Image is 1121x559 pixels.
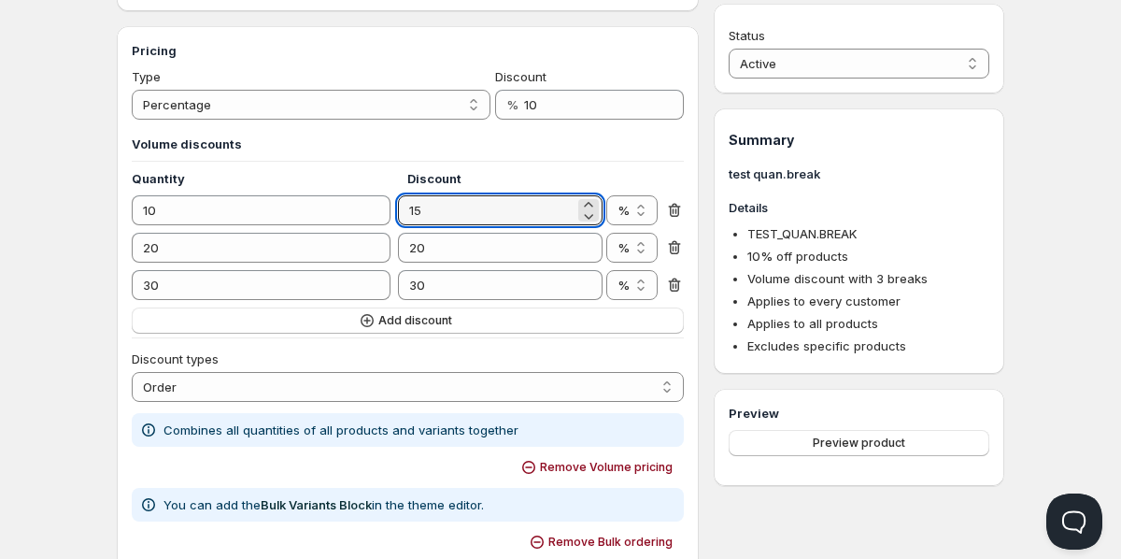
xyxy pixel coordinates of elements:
[132,169,407,188] h4: Quantity
[747,294,901,308] span: Applies to every customer
[747,249,848,264] span: 10 % off products
[506,97,518,112] span: %
[548,535,673,550] span: Remove Bulk ordering
[495,69,546,84] span: Discount
[522,529,684,555] button: Remove Bulk ordering
[729,198,989,217] h3: Details
[747,316,878,331] span: Applies to all products
[729,165,989,183] h3: test quan.break
[729,131,989,150] h1: Summary
[132,69,161,84] span: Type
[729,28,765,43] span: Status
[261,497,372,512] a: Bulk Variants Block
[163,421,518,439] p: Combines all quantities of all products and variants together
[747,271,928,286] span: Volume discount with 3 breaks
[514,454,684,480] button: Remove Volume pricing
[163,495,484,514] p: You can add the in the theme editor.
[747,226,857,241] span: TEST_QUAN.BREAK
[813,436,905,451] span: Preview product
[132,308,684,334] button: Add discount
[132,351,219,366] span: Discount types
[132,135,684,153] h3: Volume discounts
[132,41,684,60] h3: Pricing
[378,313,452,328] span: Add discount
[407,169,608,188] h4: Discount
[1046,494,1102,550] iframe: Help Scout Beacon - Open
[747,338,906,353] span: Excludes specific products
[729,404,989,423] h3: Preview
[729,430,989,456] button: Preview product
[540,460,673,475] span: Remove Volume pricing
